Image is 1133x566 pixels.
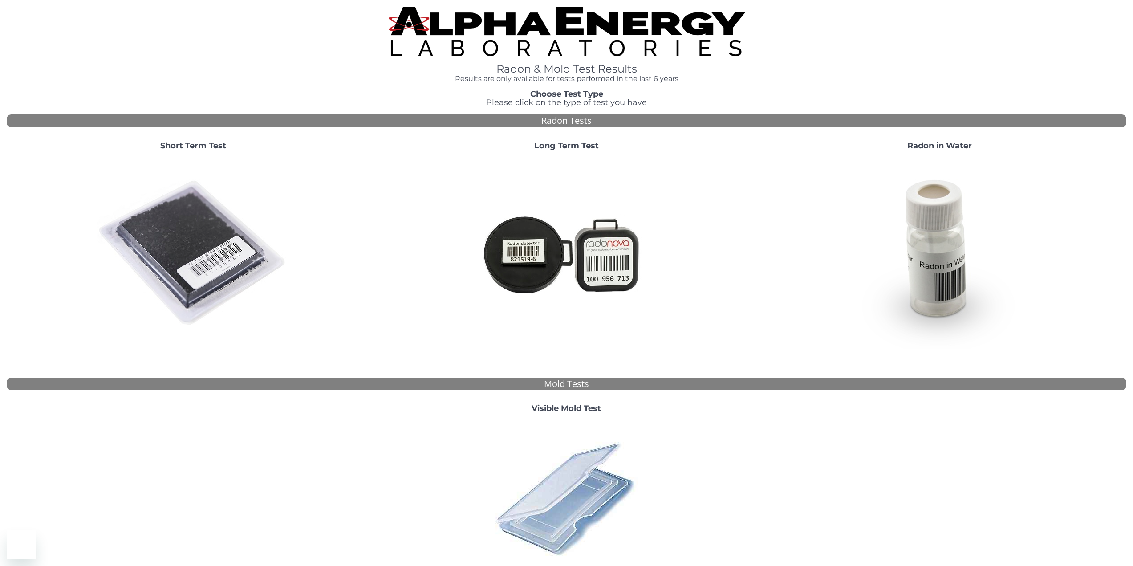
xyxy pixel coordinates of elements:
[532,403,601,413] strong: Visible Mold Test
[343,63,791,75] h1: Radon & Mold Test Results
[7,530,36,559] iframe: Button to launch messaging window
[844,158,1036,349] img: RadoninWater.jpg
[343,75,791,83] h4: Results are only available for tests performed in the last 6 years
[486,98,647,107] span: Please click on the type of test you have
[530,89,603,99] strong: Choose Test Type
[389,7,745,56] img: TightCrop.jpg
[160,141,226,151] strong: Short Term Test
[471,158,662,349] img: Radtrak2vsRadtrak3.jpg
[7,378,1126,391] div: Mold Tests
[7,114,1126,127] div: Radon Tests
[534,141,599,151] strong: Long Term Test
[97,158,289,349] img: ShortTerm.jpg
[907,141,972,151] strong: Radon in Water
